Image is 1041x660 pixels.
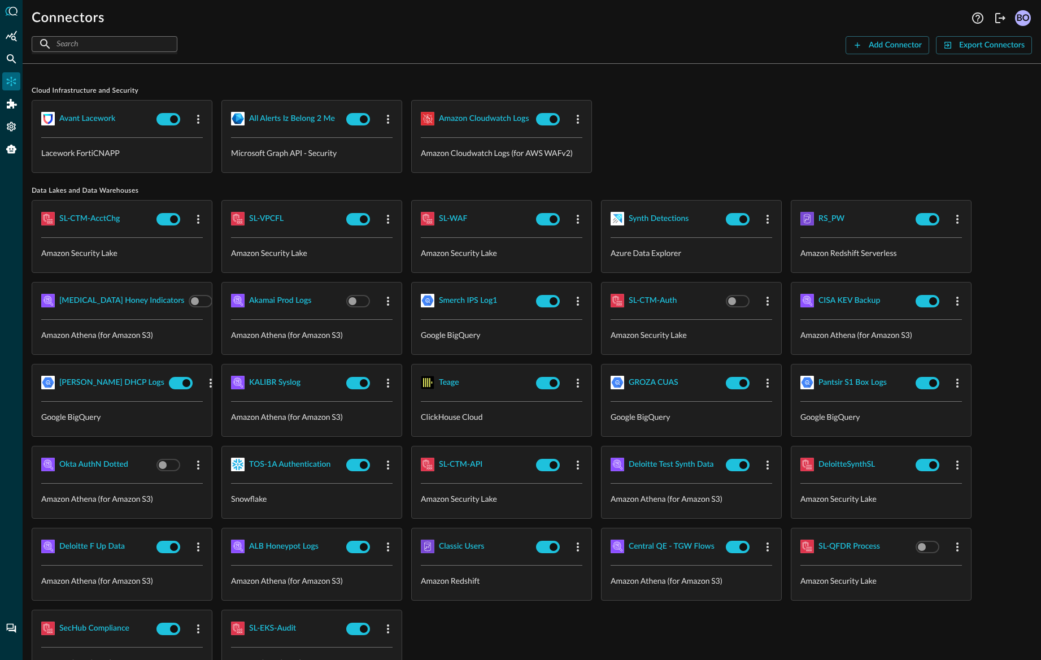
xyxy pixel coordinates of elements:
p: Amazon Athena (for Amazon S3) [231,329,393,341]
div: SL-CTM-API [439,458,482,472]
div: ALB Honeypot Logs [249,540,319,554]
p: Amazon Athena (for Amazon S3) [231,575,393,587]
button: Deloitte Test Synth Data [629,455,714,474]
img: AWSSecurityLake.svg [41,622,55,635]
button: Synth Detections [629,210,689,228]
img: AzureDataExplorer.svg [611,212,624,225]
button: Classic Users [439,537,484,555]
img: AWSAthena.svg [41,294,55,307]
img: ClickHouse.svg [421,376,434,389]
p: Amazon Security Lake [800,575,962,587]
div: Classic Users [439,540,484,554]
p: Amazon Security Lake [421,493,582,505]
img: AWSAthena.svg [231,376,245,389]
button: Okta AuthN Dotted [59,455,128,474]
img: GoogleBigQuery.svg [41,376,55,389]
div: RS_PW [818,212,844,226]
button: GROZA CUAS [629,374,678,392]
div: SecHub Compliance [59,622,129,636]
div: SL-CTM-AcctChg [59,212,120,226]
img: AWSAthena.svg [800,294,814,307]
p: Google BigQuery [421,329,582,341]
p: Amazon Athena (for Amazon S3) [41,493,203,505]
p: Amazon Security Lake [231,247,393,259]
div: Amazon Cloudwatch Logs [439,112,529,126]
p: Amazon Redshift Serverless [800,247,962,259]
div: Query Agent [2,140,20,158]
div: Federated Search [2,50,20,68]
div: SL-CTM-Auth [629,294,677,308]
p: Amazon Athena (for Amazon S3) [41,329,203,341]
div: Synth Detections [629,212,689,226]
button: KALIBR Syslog [249,374,300,392]
img: MicrosoftGraph.svg [231,112,245,125]
button: SL-QFDR Process [818,537,880,555]
div: Avant Lacework [59,112,115,126]
div: SL-WAF [439,212,467,226]
button: Add Connector [846,36,929,54]
div: CISA KEV Backup [818,294,880,308]
div: [MEDICAL_DATA] Honey Indicators [59,294,184,308]
button: teage [439,374,459,392]
p: Amazon Redshift [421,575,582,587]
img: AWSSecurityLake.svg [800,540,814,553]
img: AWSSecurityLake.svg [800,458,814,471]
div: KALIBR Syslog [249,376,300,390]
div: Akamai Prod Logs [249,294,311,308]
button: all alerts iz belong 2 me [249,110,335,128]
img: GoogleBigQuery.svg [611,376,624,389]
span: Cloud Infrastructure and Security [32,86,1032,95]
p: Google BigQuery [800,411,962,423]
div: BO [1015,10,1031,26]
img: AWSAthena.svg [41,458,55,471]
div: DeloitteSynthSL [818,458,875,472]
button: [PERSON_NAME] DHCP Logs [59,374,164,392]
p: Amazon Athena (for Amazon S3) [231,411,393,423]
div: Pantsir S1 Box Logs [818,376,887,390]
img: AWSSecurityLake.svg [41,212,55,225]
button: Smerch IPS Log1 [439,292,497,310]
img: AWSAthena.svg [231,294,245,307]
img: AWSCloudWatchLogs.svg [421,112,434,125]
button: DeloitteSynthSL [818,455,875,474]
button: [MEDICAL_DATA] Honey Indicators [59,292,184,310]
button: Central QE - TGW Flows [629,537,715,555]
img: AWSAthena.svg [231,540,245,553]
img: AWSAthena.svg [611,540,624,553]
button: SecHub Compliance [59,619,129,637]
img: AWSSecurityLake.svg [231,212,245,225]
button: SL-CTM-AcctChg [59,210,120,228]
button: SL-CTM-API [439,455,482,474]
div: Okta AuthN Dotted [59,458,128,472]
p: Amazon Security Lake [421,247,582,259]
p: Amazon Security Lake [41,247,203,259]
div: all alerts iz belong 2 me [249,112,335,126]
button: Avant Lacework [59,110,115,128]
div: TOS-1A Authentication [249,458,330,472]
div: Smerch IPS Log1 [439,294,497,308]
div: SL-QFDR Process [818,540,880,554]
div: Add Connector [869,38,922,53]
img: AWSRedshift.svg [800,212,814,225]
button: RS_PW [818,210,844,228]
div: Addons [3,95,21,113]
div: teage [439,376,459,390]
img: GoogleBigQuery.svg [800,376,814,389]
img: GoogleBigQuery.svg [421,294,434,307]
p: Azure Data Explorer [611,247,772,259]
input: Search [56,33,151,54]
img: LaceworkFortiCnapp.svg [41,112,55,125]
button: Logout [991,9,1009,27]
h1: Connectors [32,9,104,27]
button: Akamai Prod Logs [249,292,311,310]
button: Help [969,9,987,27]
div: Settings [2,118,20,136]
p: Amazon Cloudwatch Logs (for AWS WAFv2) [421,147,582,159]
p: Amazon Athena (for Amazon S3) [611,575,772,587]
img: AWSRedshift.svg [421,540,434,553]
img: AWSSecurityLake.svg [611,294,624,307]
div: SL-EKS-Audit [249,622,296,636]
button: SL-VPCFL [249,210,284,228]
p: Google BigQuery [611,411,772,423]
p: Amazon Security Lake [800,493,962,505]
